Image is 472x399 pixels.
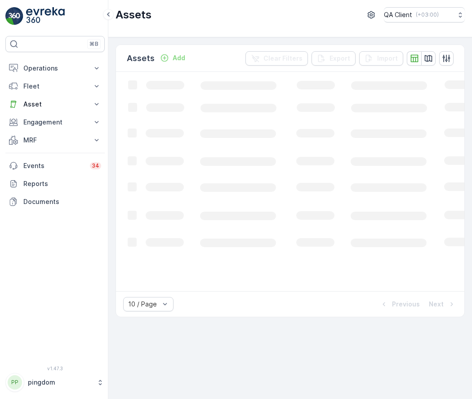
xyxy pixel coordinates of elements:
[23,100,87,109] p: Asset
[89,40,98,48] p: ⌘B
[5,366,105,371] span: v 1.47.3
[23,82,87,91] p: Fleet
[5,131,105,149] button: MRF
[428,299,457,310] button: Next
[263,54,303,63] p: Clear Filters
[23,179,101,188] p: Reports
[359,51,403,66] button: Import
[5,77,105,95] button: Fleet
[312,51,356,66] button: Export
[5,113,105,131] button: Engagement
[23,118,87,127] p: Engagement
[8,375,22,390] div: PP
[245,51,308,66] button: Clear Filters
[5,175,105,193] a: Reports
[392,300,420,309] p: Previous
[23,197,101,206] p: Documents
[5,95,105,113] button: Asset
[23,161,85,170] p: Events
[377,54,398,63] p: Import
[384,10,412,19] p: QA Client
[26,7,65,25] img: logo_light-DOdMpM7g.png
[384,7,465,22] button: QA Client(+03:00)
[378,299,421,310] button: Previous
[28,378,92,387] p: pingdom
[5,193,105,211] a: Documents
[92,162,99,169] p: 34
[116,8,151,22] p: Assets
[173,53,185,62] p: Add
[5,373,105,392] button: PPpingdom
[330,54,350,63] p: Export
[5,7,23,25] img: logo
[5,157,105,175] a: Events34
[5,59,105,77] button: Operations
[416,11,439,18] p: ( +03:00 )
[23,136,87,145] p: MRF
[23,64,87,73] p: Operations
[127,52,155,65] p: Assets
[156,53,189,63] button: Add
[429,300,444,309] p: Next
